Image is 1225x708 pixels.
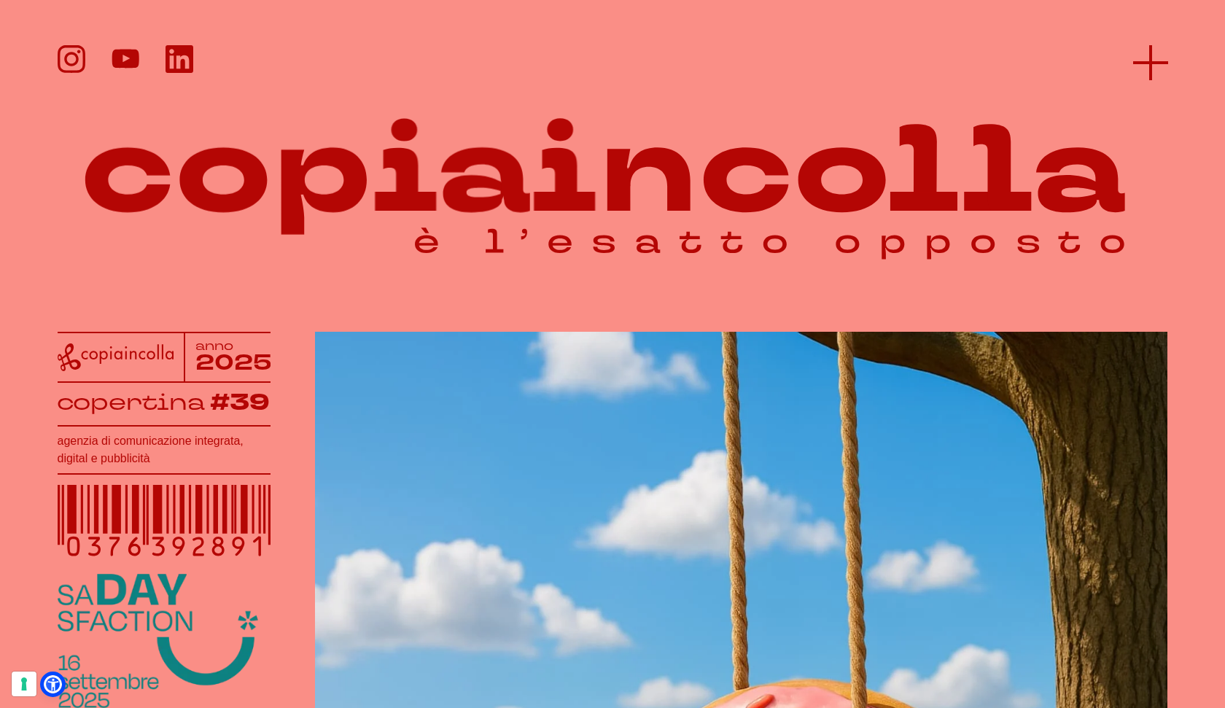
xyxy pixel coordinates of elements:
[195,338,233,354] tspan: anno
[209,387,269,419] tspan: #39
[12,672,36,696] button: Le tue preferenze relative al consenso per le tecnologie di tracciamento
[56,387,205,416] tspan: copertina
[195,348,271,378] tspan: 2025
[44,675,62,693] a: Open Accessibility Menu
[58,432,271,467] h1: agenzia di comunicazione integrata, digital e pubblicità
